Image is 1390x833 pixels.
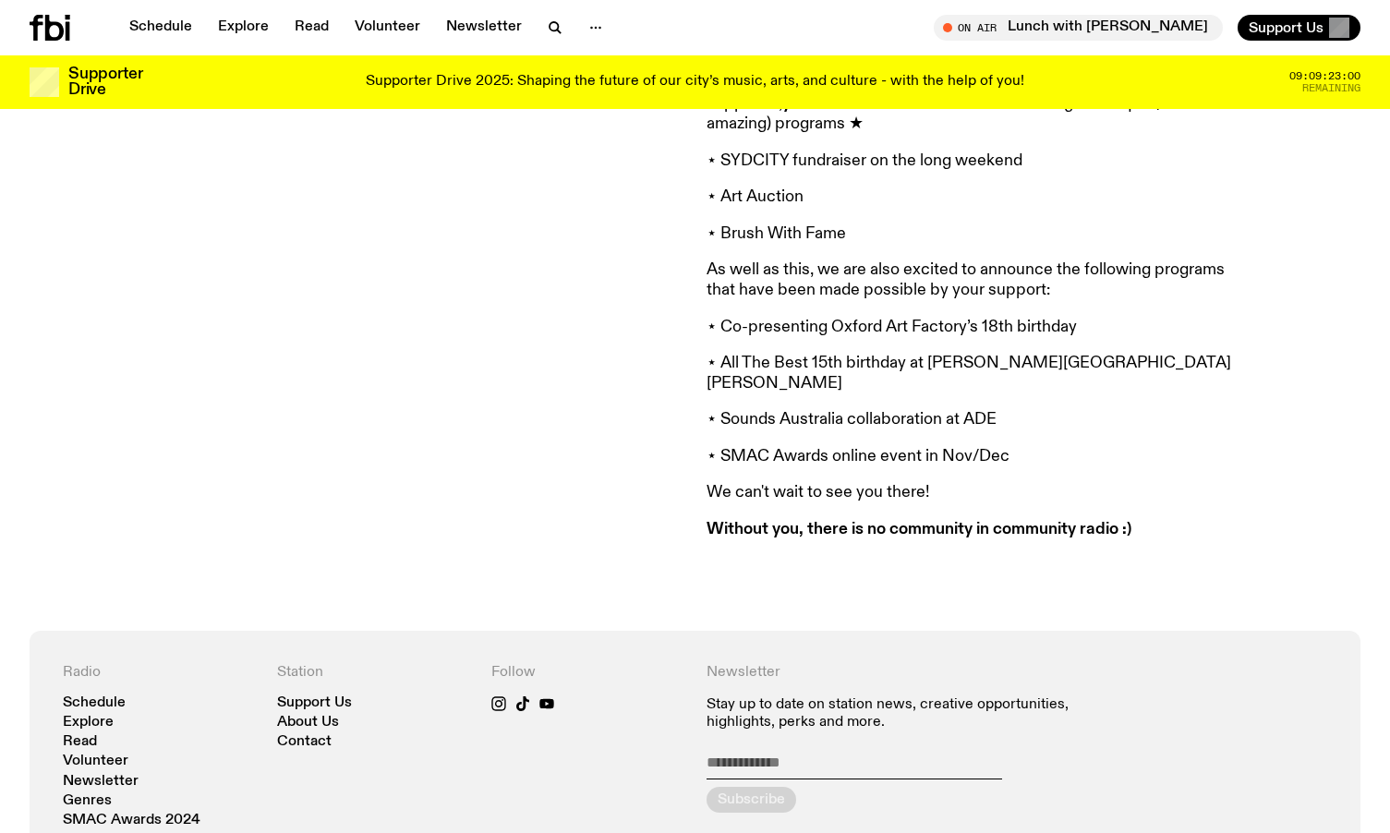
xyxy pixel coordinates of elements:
h4: Station [277,664,469,682]
p: ⋆ Co-presenting Oxford Art Factory’s 18th birthday [707,318,1239,338]
p: ⋆ Art Auction [707,187,1239,208]
a: Volunteer [344,15,431,41]
a: Read [63,735,97,749]
a: Explore [207,15,280,41]
p: ⋆ All The Best 15th birthday at [PERSON_NAME][GEOGRAPHIC_DATA][PERSON_NAME] [707,354,1239,393]
h4: Follow [491,664,683,682]
span: 09:09:23:00 [1289,71,1360,81]
a: Explore [63,716,114,730]
p: ⋆ Sounds Australia collaboration at ADE [707,410,1239,430]
p: ⋆ Brush With Fame [707,224,1239,245]
a: Genres [63,794,112,808]
a: Schedule [63,696,126,710]
a: About Us [277,716,339,730]
p: ⋆ SMAC Awards online event in Nov/Dec [707,447,1239,467]
p: We can't wait to see you there! [707,483,1239,503]
p: Supporter Drive 2025: Shaping the future of our city’s music, arts, and culture - with the help o... [366,74,1024,91]
p: ⋆ SYDCITY fundraiser on the long weekend [707,151,1239,172]
strong: Without you, there is no community in community radio :) [707,521,1131,537]
a: Contact [277,735,332,749]
a: Support Us [277,696,352,710]
a: Newsletter [435,15,533,41]
button: Subscribe [707,787,796,813]
span: Support Us [1249,19,1324,36]
p: As well as this, we are also excited to announce the following programs that have been made possi... [707,260,1239,300]
a: Volunteer [63,755,128,768]
a: Newsletter [63,775,139,789]
a: SMAC Awards 2024 [63,814,200,827]
h3: Supporter Drive [68,66,142,98]
span: Remaining [1302,83,1360,93]
h4: Radio [63,664,255,682]
a: Read [284,15,340,41]
button: Support Us [1238,15,1360,41]
p: Stay up to date on station news, creative opportunities, highlights, perks and more. [707,696,1113,731]
a: Schedule [118,15,203,41]
h4: Newsletter [707,664,1113,682]
button: On AirLunch with [PERSON_NAME] [934,15,1223,41]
